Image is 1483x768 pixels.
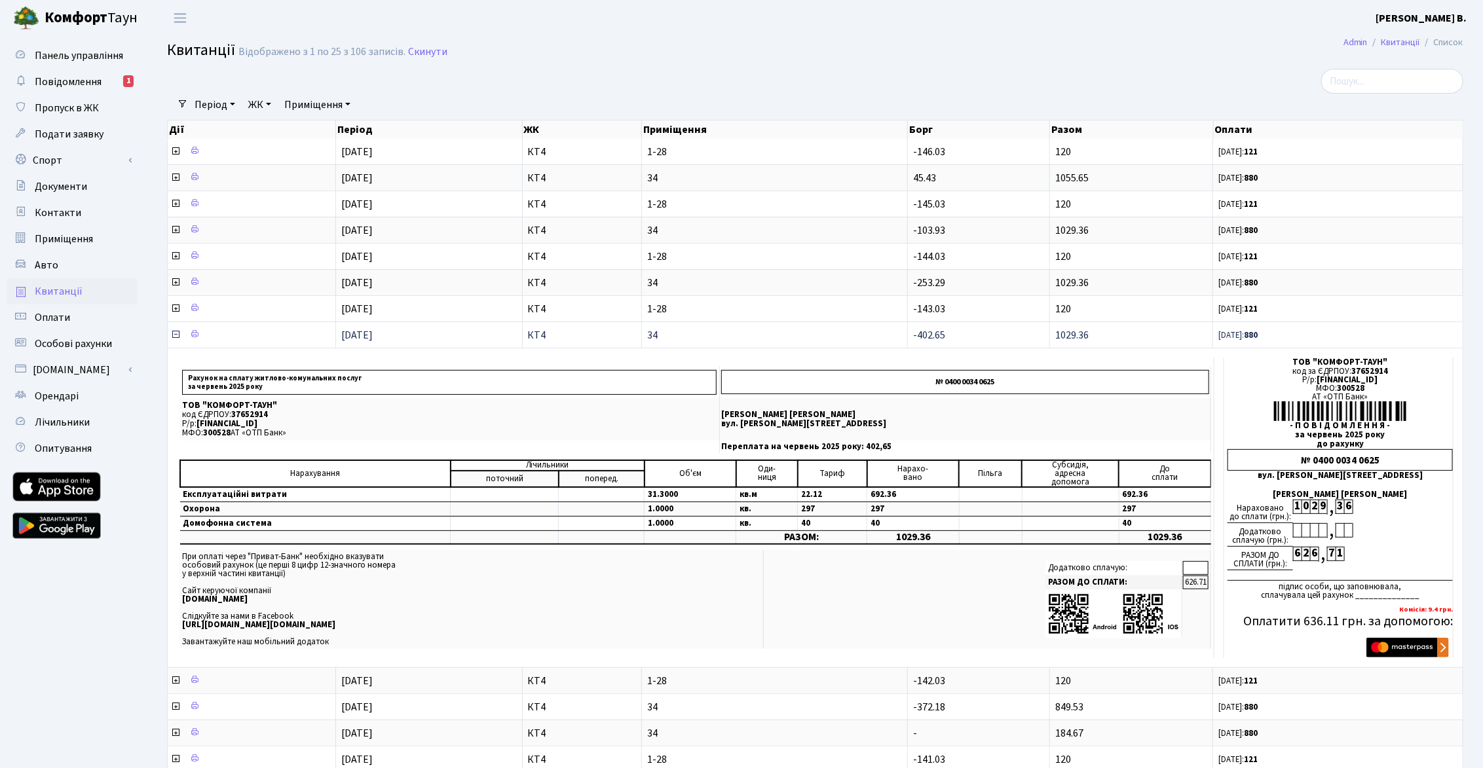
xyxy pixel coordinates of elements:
div: РАЗОМ ДО СПЛАТИ (грн.): [1228,547,1293,570]
a: ЖК [243,94,276,116]
td: 297 [798,502,867,516]
div: Нараховано до сплати (грн.): [1228,500,1293,523]
td: Оди- ниця [736,460,798,487]
span: 120 [1055,752,1071,767]
span: 1-28 [647,199,902,210]
span: [DATE] [341,302,373,316]
span: 1029.36 [1055,223,1089,238]
span: [DATE] [341,249,373,264]
span: КТ4 [528,199,637,210]
a: Оплати [7,304,138,331]
td: 1029.36 [1119,530,1211,544]
span: Опитування [35,441,92,456]
small: [DATE]: [1218,172,1258,184]
span: Квитанції [167,39,235,62]
span: -141.03 [913,752,945,767]
span: КТ4 [528,225,637,236]
img: Masterpass [1366,638,1449,657]
b: 880 [1244,727,1258,739]
td: 1.0000 [645,516,736,530]
td: 40 [798,516,867,530]
div: МФО: [1228,384,1453,393]
span: 184.67 [1055,726,1083,741]
p: [PERSON_NAME] [PERSON_NAME] [721,411,1209,419]
a: Особові рахунки [7,331,138,357]
small: [DATE]: [1218,329,1258,341]
span: 1055.65 [1055,171,1089,185]
a: Авто [7,252,138,278]
div: за червень 2025 року [1228,431,1453,439]
span: 37652914 [1351,365,1388,377]
td: Об'єм [645,460,736,487]
span: КТ4 [528,251,637,262]
small: [DATE]: [1218,251,1258,263]
span: 300528 [1337,382,1364,394]
div: код за ЄДРПОУ: [1228,367,1453,376]
a: [DOMAIN_NAME] [7,357,138,383]
div: 2 [1310,500,1319,514]
p: МФО: АТ «ОТП Банк» [182,429,717,437]
span: -402.65 [913,328,945,342]
span: 37652914 [231,409,268,420]
th: Борг [908,120,1050,139]
span: 120 [1055,302,1071,316]
b: [DOMAIN_NAME] [182,593,248,605]
b: Комфорт [45,7,107,28]
span: -146.03 [913,145,945,159]
td: кв. [736,516,798,530]
span: 34 [647,330,902,340]
span: - [913,726,917,741]
span: 34 [647,225,902,236]
td: Охорона [180,502,451,516]
h5: Оплатити 636.11 грн. за допомогою: [1228,613,1453,629]
span: -142.03 [913,674,945,688]
td: Експлуатаційні витрати [180,487,451,502]
span: 34 [647,278,902,288]
td: 1029.36 [867,530,959,544]
b: 880 [1244,277,1258,289]
span: 1-28 [647,754,902,765]
div: АТ «ОТП Банк» [1228,393,1453,401]
div: 9 [1319,500,1327,514]
div: 7 [1327,547,1336,561]
span: -144.03 [913,249,945,264]
div: 1 [123,75,134,87]
div: 3 [1336,500,1344,514]
a: Квитанції [1381,35,1420,49]
b: 121 [1244,251,1258,263]
td: Нарахо- вано [867,460,959,487]
input: Пошук... [1321,69,1463,94]
b: 880 [1244,225,1258,236]
span: 300528 [203,427,231,439]
span: 120 [1055,197,1071,211]
a: Лічильники [7,409,138,435]
img: logo.png [13,5,39,31]
td: Лічильники [451,460,645,471]
td: РАЗОМ: [736,530,867,544]
img: apps-qrcodes.png [1048,593,1179,635]
span: Квитанції [35,284,83,299]
td: РАЗОМ ДО СПЛАТИ: [1045,576,1182,589]
span: 1029.36 [1055,276,1089,290]
small: [DATE]: [1218,675,1258,687]
th: Приміщення [642,120,908,139]
a: Панель управління [7,43,138,69]
span: КТ4 [528,702,637,712]
td: 31.3000 [645,487,736,502]
p: Переплата на червень 2025 року: 402,65 [721,443,1209,451]
span: Оплати [35,310,70,325]
th: Разом [1050,120,1213,139]
a: Скинути [408,46,447,58]
b: [URL][DOMAIN_NAME][DOMAIN_NAME] [182,619,335,631]
span: Контакти [35,206,81,220]
span: Орендарі [35,389,79,403]
a: Контакти [7,200,138,226]
span: -253.29 [913,276,945,290]
td: До cплати [1119,460,1211,487]
div: , [1327,500,1336,515]
span: 1-28 [647,676,902,686]
p: № 0400 0034 0625 [721,370,1209,394]
div: вул. [PERSON_NAME][STREET_ADDRESS] [1228,471,1453,480]
th: Період [336,120,522,139]
b: 121 [1244,146,1258,158]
